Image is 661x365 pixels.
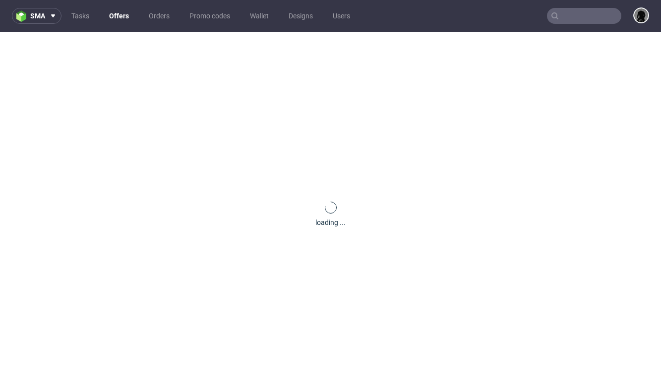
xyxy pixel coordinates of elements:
[103,8,135,24] a: Offers
[283,8,319,24] a: Designs
[634,8,648,22] img: Dawid Urbanowicz
[315,218,346,227] div: loading ...
[30,12,45,19] span: sma
[327,8,356,24] a: Users
[16,10,30,22] img: logo
[183,8,236,24] a: Promo codes
[143,8,176,24] a: Orders
[12,8,61,24] button: sma
[244,8,275,24] a: Wallet
[65,8,95,24] a: Tasks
